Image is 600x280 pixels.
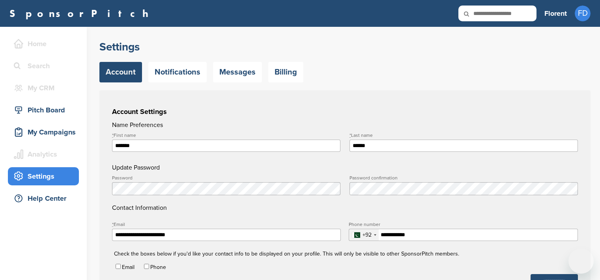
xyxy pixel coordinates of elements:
[575,6,591,21] span: FD
[150,264,166,271] label: Phone
[213,62,262,82] a: Messages
[148,62,207,82] a: Notifications
[12,169,79,183] div: Settings
[112,120,578,130] h4: Name Preferences
[12,125,79,139] div: My Campaigns
[350,133,578,138] label: Last name
[12,191,79,205] div: Help Center
[9,8,153,19] a: SponsorPitch
[112,222,341,227] label: Email
[568,248,594,274] iframe: Button to launch messaging window
[8,145,79,163] a: Analytics
[350,175,578,180] label: Password confirmation
[112,175,340,180] label: Password
[350,133,351,138] abbr: required
[99,40,591,54] h2: Settings
[349,229,379,241] div: Selected country
[349,222,578,227] label: Phone number
[8,101,79,119] a: Pitch Board
[99,62,142,82] a: Account
[544,8,567,19] h3: Florent
[8,57,79,75] a: Search
[12,147,79,161] div: Analytics
[112,133,114,138] abbr: required
[112,175,578,213] h4: Contact Information
[268,62,303,82] a: Billing
[544,5,567,22] a: Florent
[12,103,79,117] div: Pitch Board
[8,189,79,207] a: Help Center
[12,81,79,95] div: My CRM
[8,79,79,97] a: My CRM
[8,35,79,53] a: Home
[122,264,135,271] label: Email
[363,232,372,238] div: +92
[112,222,114,227] abbr: required
[112,106,578,117] h3: Account Settings
[8,167,79,185] a: Settings
[112,133,340,138] label: First name
[112,163,578,172] h4: Update Password
[12,59,79,73] div: Search
[12,37,79,51] div: Home
[8,123,79,141] a: My Campaigns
